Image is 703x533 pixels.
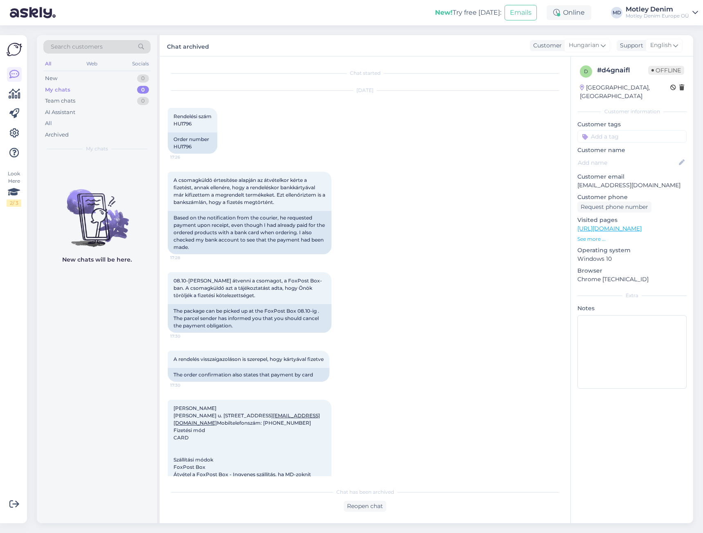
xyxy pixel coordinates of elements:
p: Browser [577,266,687,275]
div: The order confirmation also states that payment by card [168,368,329,382]
div: Request phone number [577,202,651,213]
span: 08.10-[PERSON_NAME] átvenni a csomagot, a FoxPost Box-ban. A csomagküldő azt a tájékoztatást adta... [173,278,322,298]
img: Askly Logo [7,42,22,57]
span: Hungarian [569,41,599,50]
span: 17:30 [170,333,201,339]
span: [PERSON_NAME] [PERSON_NAME] u. [STREET_ADDRESS] Mobiltelefonszám: [PHONE_NUMBER] Fizetési mód CAR... [173,405,320,514]
div: All [45,119,52,128]
p: Notes [577,304,687,313]
span: Offline [648,66,684,75]
p: Operating system [577,246,687,255]
div: Support [617,41,643,50]
p: Customer name [577,146,687,155]
span: 17:30 [170,382,201,388]
span: English [650,41,671,50]
div: Based on the notification from the courier, he requested payment upon receipt, even though I had ... [168,211,331,254]
div: Try free [DATE]: [435,8,501,18]
div: [DATE] [168,87,562,94]
span: 17:26 [170,154,201,160]
span: A rendelés visszaigazoláson is szerepel, hogy kártyával fizetve [173,356,324,362]
p: Chrome [TECHNICAL_ID] [577,275,687,284]
span: Search customers [51,43,103,51]
p: Visited pages [577,216,687,224]
button: Emails [505,5,537,20]
div: AI Assistant [45,108,75,116]
div: Motley Denim Europe OÜ [626,13,689,19]
div: Look Here [7,170,21,207]
div: 0 [137,97,149,105]
span: 17:28 [170,255,201,261]
span: d [584,68,588,74]
input: Add a tag [577,130,687,143]
div: New [45,74,57,83]
p: New chats will be here. [62,255,132,264]
a: [URL][DOMAIN_NAME] [577,225,642,232]
a: Motley DenimMotley Denim Europe OÜ [626,6,698,19]
label: Chat archived [167,40,209,51]
span: My chats [86,145,108,152]
div: 0 [137,86,149,94]
div: Extra [577,292,687,299]
p: Windows 10 [577,255,687,263]
div: Customer information [577,108,687,115]
div: Reopen chat [344,501,386,512]
div: Socials [131,58,151,69]
div: Online [547,5,591,20]
div: Team chats [45,97,75,105]
p: [EMAIL_ADDRESS][DOMAIN_NAME] [577,181,687,190]
div: Customer [530,41,562,50]
div: 0 [137,74,149,83]
img: No chats [37,175,157,248]
div: Archived [45,131,69,139]
div: MD [611,7,622,18]
p: Customer tags [577,120,687,129]
span: Chat has been archived [336,488,394,496]
div: Order number HU1796 [168,132,217,154]
p: Customer phone [577,193,687,202]
p: Customer email [577,172,687,181]
span: A csomagküldö értesítése alapján az átvételkor kérte a fizetést, annak ellenére, hogy a rendelésk... [173,177,327,205]
div: Motley Denim [626,6,689,13]
p: See more ... [577,235,687,243]
span: Rendelési szám HU1796 [173,113,212,127]
div: My chats [45,86,70,94]
input: Add name [578,158,677,167]
div: All [43,58,53,69]
div: # d4gnaifl [597,65,648,75]
div: Web [85,58,99,69]
div: 2 / 3 [7,199,21,207]
div: Chat started [168,69,562,77]
div: The package can be picked up at the FoxPost Box 08.10-ig . The parcel sender has informed you tha... [168,304,331,333]
b: New! [435,9,453,16]
div: [GEOGRAPHIC_DATA], [GEOGRAPHIC_DATA] [580,83,670,101]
